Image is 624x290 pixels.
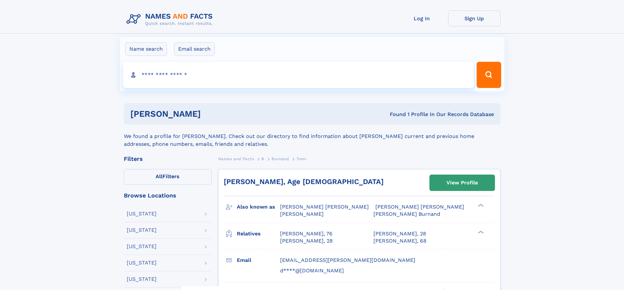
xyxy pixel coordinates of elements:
[237,228,280,239] h3: Relatives
[123,62,474,88] input: search input
[272,157,289,161] span: Burnand
[280,237,333,245] a: [PERSON_NAME], 28
[127,260,157,265] div: [US_STATE]
[218,155,254,163] a: Names and Facts
[124,169,212,185] label: Filters
[446,175,478,190] div: View Profile
[127,277,157,282] div: [US_STATE]
[396,10,448,26] a: Log In
[124,193,212,198] div: Browse Locations
[261,155,264,163] a: B
[295,111,494,118] div: Found 1 Profile In Our Records Database
[261,157,264,161] span: B
[476,203,484,208] div: ❯
[174,42,215,56] label: Email search
[477,62,501,88] button: Search Button
[124,156,212,162] div: Filters
[430,175,495,191] a: View Profile
[373,237,426,245] a: [PERSON_NAME], 68
[296,157,306,161] span: Tomi
[127,228,157,233] div: [US_STATE]
[156,173,162,179] span: All
[373,211,440,217] span: [PERSON_NAME] Burnand
[280,211,324,217] span: [PERSON_NAME]
[237,201,280,213] h3: Also known as
[124,125,501,148] div: We found a profile for [PERSON_NAME]. Check out our directory to find information about [PERSON_N...
[280,257,415,263] span: [EMAIL_ADDRESS][PERSON_NAME][DOMAIN_NAME]
[280,204,369,210] span: [PERSON_NAME] [PERSON_NAME]
[373,230,426,237] a: [PERSON_NAME], 28
[130,110,295,118] h1: [PERSON_NAME]
[448,10,501,26] a: Sign Up
[280,230,332,237] a: [PERSON_NAME], 76
[375,204,464,210] span: [PERSON_NAME] [PERSON_NAME]
[127,244,157,249] div: [US_STATE]
[476,230,484,234] div: ❯
[237,255,280,266] h3: Email
[127,211,157,216] div: [US_STATE]
[224,178,384,186] a: [PERSON_NAME], Age [DEMOGRAPHIC_DATA]
[272,155,289,163] a: Burnand
[125,42,167,56] label: Name search
[124,10,218,28] img: Logo Names and Facts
